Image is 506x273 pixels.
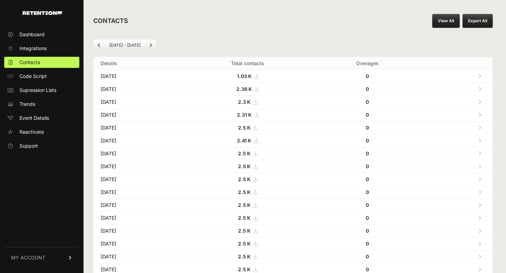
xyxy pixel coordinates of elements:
[94,70,180,83] td: [DATE]
[238,189,251,195] strong: 2.5 K
[238,202,258,208] a: 2.5 K
[4,71,79,82] a: Code Script
[315,57,420,70] th: Overages
[366,176,369,182] strong: 0
[19,45,47,52] span: Integrations
[366,163,369,169] strong: 0
[180,57,315,70] th: Total contacts
[238,176,251,182] strong: 2.5 K
[94,173,180,186] td: [DATE]
[366,241,369,247] strong: 0
[19,59,40,66] span: Contacts
[238,99,251,105] strong: 2.3 K
[366,99,369,105] strong: 0
[94,109,180,122] td: [DATE]
[366,150,369,156] strong: 0
[94,160,180,173] td: [DATE]
[237,112,252,118] strong: 2.31 K
[19,87,56,94] span: Supression Lists
[238,266,258,272] a: 2.5 K
[366,86,369,92] strong: 0
[237,112,259,118] a: 2.31 K
[4,112,79,124] a: Event Details
[432,14,460,28] a: View All
[236,86,252,92] strong: 2.36 K
[105,42,145,48] li: [DATE] - [DATE]
[238,241,258,247] a: 2.5 K
[94,250,180,263] td: [DATE]
[19,128,44,135] span: Reactivate
[94,225,180,237] td: [DATE]
[238,125,251,131] strong: 2.5 K
[94,237,180,250] td: [DATE]
[238,228,251,234] strong: 2.5 K
[4,29,79,40] a: Dashboard
[366,266,369,272] strong: 0
[4,126,79,138] a: Reactivate
[19,115,49,122] span: Event Details
[237,138,251,143] strong: 2.41 K
[94,212,180,225] td: [DATE]
[94,40,105,51] a: Previous
[94,134,180,147] td: [DATE]
[94,186,180,199] td: [DATE]
[238,176,258,182] a: 2.5 K
[366,228,369,234] strong: 0
[462,14,493,28] button: Export All
[236,86,259,92] a: 2.36 K
[238,266,251,272] strong: 2.5 K
[238,228,258,234] a: 2.5 K
[4,43,79,54] a: Integrations
[238,150,251,156] strong: 2.5 K
[19,31,45,38] span: Dashboard
[93,16,128,26] h2: CONTACTS
[4,57,79,68] a: Contacts
[4,99,79,110] a: Trends
[238,215,251,221] strong: 2.5 K
[237,138,258,143] a: 2.41 K
[94,199,180,212] td: [DATE]
[238,125,258,131] a: 2.5 K
[4,247,79,268] a: MY ACCOUNT
[238,163,251,169] strong: 2.5 K
[366,112,369,118] strong: 0
[237,73,252,79] strong: 1.03 K
[238,189,258,195] a: 2.5 K
[366,189,369,195] strong: 0
[238,99,258,105] a: 2.3 K
[4,140,79,151] a: Support
[94,83,180,96] td: [DATE]
[4,85,79,96] a: Supression Lists
[238,253,251,259] strong: 2.5 K
[19,142,38,149] span: Support
[366,138,369,143] strong: 0
[238,150,258,156] a: 2.5 K
[23,11,62,15] img: Retention.com
[366,215,369,221] strong: 0
[94,57,180,70] th: Details
[238,202,251,208] strong: 2.5 K
[19,73,47,80] span: Code Script
[11,254,45,261] span: MY ACCOUNT
[238,241,251,247] strong: 2.5 K
[238,253,258,259] a: 2.5 K
[19,101,35,108] span: Trends
[94,96,180,109] td: [DATE]
[94,122,180,134] td: [DATE]
[366,73,369,79] strong: 0
[238,163,258,169] a: 2.5 K
[145,40,156,51] a: Next
[237,73,259,79] a: 1.03 K
[366,125,369,131] strong: 0
[238,215,258,221] a: 2.5 K
[94,147,180,160] td: [DATE]
[366,253,369,259] strong: 0
[366,202,369,208] strong: 0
